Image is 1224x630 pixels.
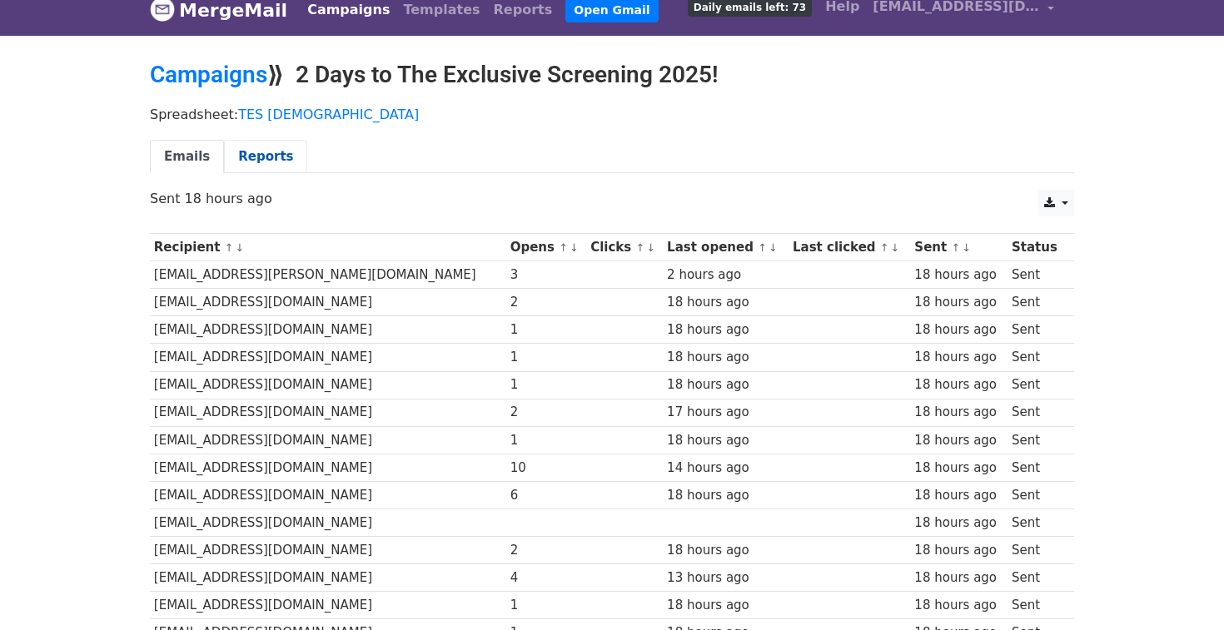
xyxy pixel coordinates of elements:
td: Sent [1008,509,1065,537]
div: 1 [510,596,583,615]
td: Sent [1008,261,1065,289]
div: 18 hours ago [914,596,1003,615]
a: ↑ [559,241,568,254]
td: Sent [1008,399,1065,426]
div: 1 [510,375,583,394]
div: 4 [510,568,583,588]
div: 2 hours ago [667,265,784,285]
th: Recipient [150,234,506,261]
a: ↓ [962,241,971,254]
div: 18 hours ago [667,320,784,340]
th: Last clicked [789,234,910,261]
a: ↑ [758,241,767,254]
td: [EMAIL_ADDRESS][DOMAIN_NAME] [150,399,506,426]
p: Spreadsheet: [150,106,1074,123]
div: 18 hours ago [914,513,1003,533]
td: [EMAIL_ADDRESS][DOMAIN_NAME] [150,344,506,371]
a: ↓ [235,241,244,254]
td: Sent [1008,316,1065,344]
div: 2 [510,293,583,312]
a: Reports [224,140,307,174]
td: [EMAIL_ADDRESS][DOMAIN_NAME] [150,289,506,316]
td: [EMAIL_ADDRESS][DOMAIN_NAME] [150,509,506,537]
td: [EMAIL_ADDRESS][DOMAIN_NAME] [150,316,506,344]
div: 18 hours ago [667,596,784,615]
div: 18 hours ago [914,541,1003,560]
td: [EMAIL_ADDRESS][PERSON_NAME][DOMAIN_NAME] [150,261,506,289]
th: Sent [911,234,1008,261]
td: Sent [1008,592,1065,619]
div: 10 [510,459,583,478]
td: Sent [1008,344,1065,371]
div: 18 hours ago [667,375,784,394]
th: Clicks [586,234,663,261]
div: 2 [510,403,583,422]
div: 18 hours ago [914,320,1003,340]
div: 18 hours ago [667,348,784,367]
div: 18 hours ago [914,293,1003,312]
td: Sent [1008,564,1065,592]
div: 18 hours ago [914,459,1003,478]
iframe: Chat Widget [1141,550,1224,630]
div: 1 [510,320,583,340]
div: 6 [510,486,583,505]
div: 18 hours ago [914,486,1003,505]
div: 18 hours ago [667,541,784,560]
a: ↑ [635,241,644,254]
a: ↑ [880,241,889,254]
p: Sent 18 hours ago [150,190,1074,207]
div: 14 hours ago [667,459,784,478]
td: [EMAIL_ADDRESS][DOMAIN_NAME] [150,481,506,508]
th: Last opened [663,234,789,261]
td: [EMAIL_ADDRESS][DOMAIN_NAME] [150,592,506,619]
div: 3 [510,265,583,285]
a: Campaigns [150,61,267,88]
a: Emails [150,140,224,174]
td: [EMAIL_ADDRESS][DOMAIN_NAME] [150,371,506,399]
th: Opens [506,234,586,261]
td: Sent [1008,481,1065,508]
div: 1 [510,348,583,367]
div: 18 hours ago [914,431,1003,450]
div: 18 hours ago [667,293,784,312]
td: Sent [1008,371,1065,399]
a: ↓ [891,241,900,254]
a: ↑ [225,241,234,254]
td: Sent [1008,289,1065,316]
a: ↓ [769,241,778,254]
td: [EMAIL_ADDRESS][DOMAIN_NAME] [150,426,506,454]
a: TES [DEMOGRAPHIC_DATA] [238,107,419,122]
div: 18 hours ago [914,568,1003,588]
th: Status [1008,234,1065,261]
a: ↓ [646,241,655,254]
div: 13 hours ago [667,568,784,588]
div: 18 hours ago [914,375,1003,394]
div: 18 hours ago [914,403,1003,422]
a: ↓ [570,241,579,254]
td: [EMAIL_ADDRESS][DOMAIN_NAME] [150,454,506,481]
div: 1 [510,431,583,450]
h2: ⟫ 2 Days to The Exclusive Screening 2025! [150,61,1074,89]
td: [EMAIL_ADDRESS][DOMAIN_NAME] [150,564,506,592]
div: 17 hours ago [667,403,784,422]
td: Sent [1008,454,1065,481]
div: 18 hours ago [914,348,1003,367]
div: 2 [510,541,583,560]
a: ↑ [951,241,960,254]
div: 18 hours ago [667,486,784,505]
td: Sent [1008,426,1065,454]
div: 18 hours ago [667,431,784,450]
div: 18 hours ago [914,265,1003,285]
td: [EMAIL_ADDRESS][DOMAIN_NAME] [150,537,506,564]
td: Sent [1008,537,1065,564]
